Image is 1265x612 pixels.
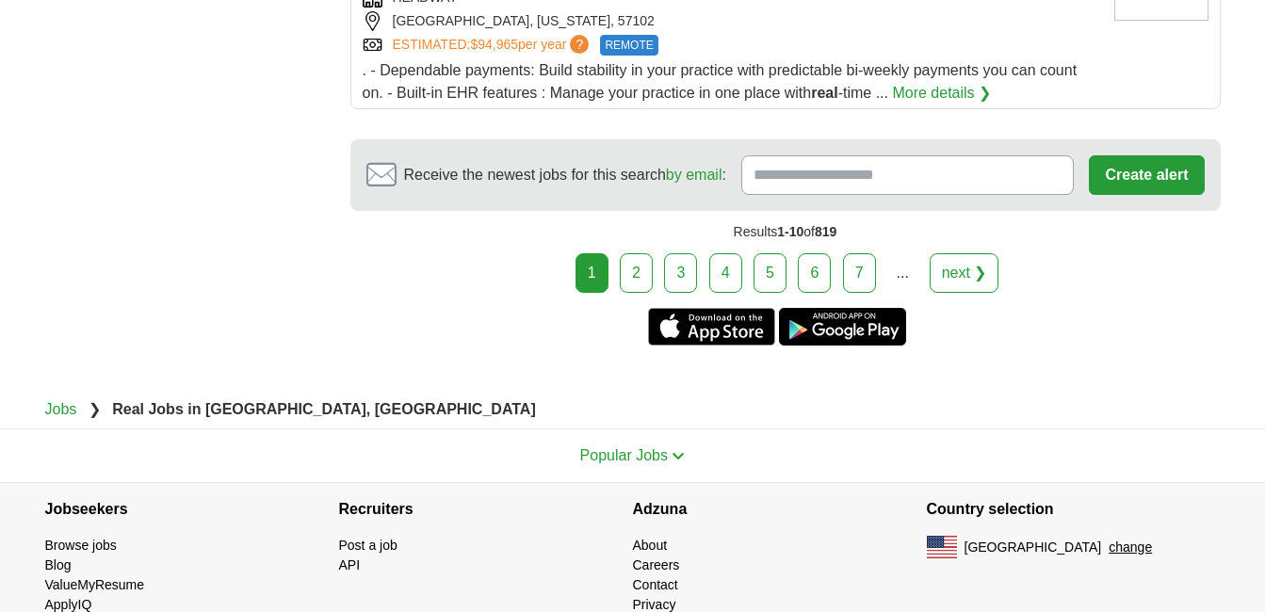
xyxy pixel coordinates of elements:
[927,483,1221,536] h4: Country selection
[798,253,831,293] a: 6
[363,62,1078,101] span: . - Dependable payments: Build stability in your practice with predictable bi-weekly payments you...
[45,577,145,592] a: ValueMyResume
[404,164,726,186] span: Receive the newest jobs for this search :
[339,557,361,572] a: API
[672,452,685,460] img: toggle icon
[777,224,803,239] span: 1-10
[1109,538,1152,557] button: change
[927,536,957,558] img: US flag
[470,37,518,52] span: $94,965
[811,85,837,101] strong: real
[600,35,657,56] span: REMOTE
[350,211,1221,253] div: Results of
[620,253,653,293] a: 2
[709,253,742,293] a: 4
[930,253,999,293] a: next ❯
[89,401,101,417] span: ❯
[580,447,668,463] span: Popular Jobs
[363,11,1099,31] div: [GEOGRAPHIC_DATA], [US_STATE], 57102
[633,577,678,592] a: Contact
[633,538,668,553] a: About
[664,253,697,293] a: 3
[648,308,775,346] a: Get the iPhone app
[666,167,722,183] a: by email
[45,401,77,417] a: Jobs
[633,557,680,572] a: Careers
[754,253,787,293] a: 5
[576,253,608,293] div: 1
[112,401,536,417] strong: Real Jobs in [GEOGRAPHIC_DATA], [GEOGRAPHIC_DATA]
[45,557,72,572] a: Blog
[1089,155,1204,195] button: Create alert
[339,538,397,553] a: Post a job
[779,308,906,346] a: Get the Android app
[570,35,589,54] span: ?
[815,224,836,239] span: 819
[843,253,876,293] a: 7
[45,597,92,612] a: ApplyIQ
[45,538,117,553] a: Browse jobs
[633,597,676,612] a: Privacy
[393,35,593,56] a: ESTIMATED:$94,965per year?
[884,254,921,292] div: ...
[965,538,1102,557] span: [GEOGRAPHIC_DATA]
[892,82,991,105] a: More details ❯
